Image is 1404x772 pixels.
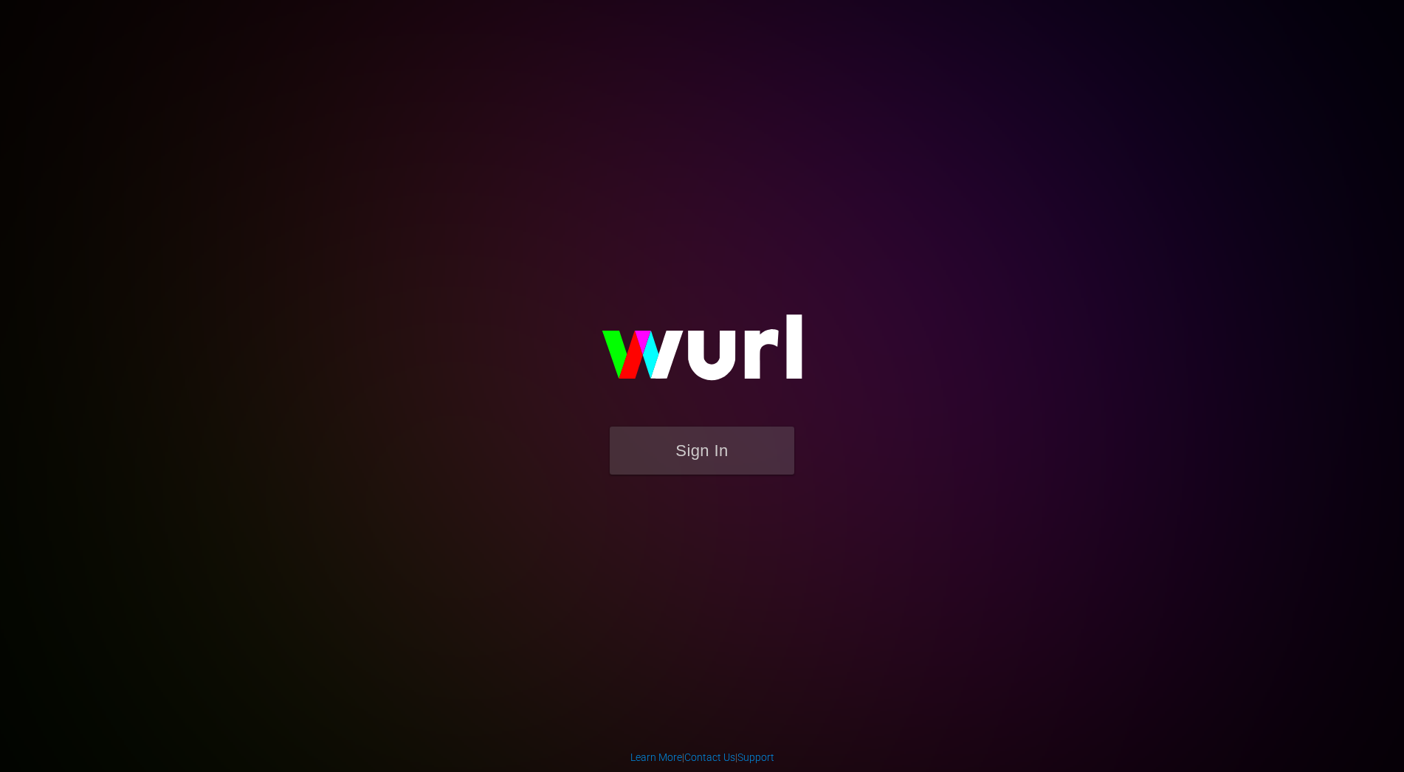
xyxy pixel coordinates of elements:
img: wurl-logo-on-black-223613ac3d8ba8fe6dc639794a292ebdb59501304c7dfd60c99c58986ef67473.svg [554,283,850,426]
a: Learn More [630,751,682,763]
div: | | [630,750,774,765]
button: Sign In [610,427,794,475]
a: Support [737,751,774,763]
a: Contact Us [684,751,735,763]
